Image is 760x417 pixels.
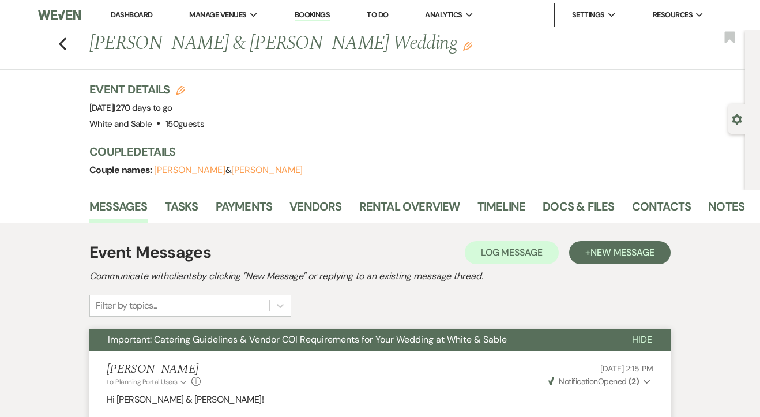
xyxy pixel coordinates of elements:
[590,246,654,258] span: New Message
[632,197,691,223] a: Contacts
[465,241,559,264] button: Log Message
[295,10,330,21] a: Bookings
[96,299,157,313] div: Filter by topics...
[89,241,211,265] h1: Event Messages
[89,102,172,114] span: [DATE]
[154,166,225,175] button: [PERSON_NAME]
[559,376,597,386] span: Notification
[572,9,605,21] span: Settings
[89,30,606,58] h1: [PERSON_NAME] & [PERSON_NAME] Wedding
[89,269,671,283] h2: Communicate with clients by clicking "New Message" or replying to an existing message thread.
[165,118,204,130] span: 150 guests
[216,197,273,223] a: Payments
[732,113,742,124] button: Open lead details
[367,10,388,20] a: To Do
[548,376,639,386] span: Opened
[108,333,507,345] span: Important: Catering Guidelines & Vendor COI Requirements for Your Wedding at White & Sable
[154,164,303,176] span: &
[600,363,653,374] span: [DATE] 2:15 PM
[653,9,693,21] span: Resources
[543,197,614,223] a: Docs & Files
[165,197,198,223] a: Tasks
[107,392,653,407] p: Hi [PERSON_NAME] & [PERSON_NAME]!
[107,377,178,386] span: to: Planning Portal Users
[89,118,152,130] span: White and Sable
[629,376,639,386] strong: ( 2 )
[38,3,81,27] img: Weven Logo
[107,377,189,387] button: to: Planning Portal Users
[632,333,652,345] span: Hide
[89,144,733,160] h3: Couple Details
[116,102,172,114] span: 270 days to go
[477,197,526,223] a: Timeline
[708,197,744,223] a: Notes
[89,164,154,176] span: Couple names:
[425,9,462,21] span: Analytics
[107,362,201,377] h5: [PERSON_NAME]
[614,329,671,351] button: Hide
[89,81,204,97] h3: Event Details
[89,197,148,223] a: Messages
[569,241,671,264] button: +New Message
[114,102,172,114] span: |
[359,197,460,223] a: Rental Overview
[111,10,152,20] a: Dashboard
[481,246,543,258] span: Log Message
[463,40,472,51] button: Edit
[89,329,614,351] button: Important: Catering Guidelines & Vendor COI Requirements for Your Wedding at White & Sable
[231,166,303,175] button: [PERSON_NAME]
[289,197,341,223] a: Vendors
[189,9,246,21] span: Manage Venues
[547,375,653,388] button: NotificationOpened (2)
